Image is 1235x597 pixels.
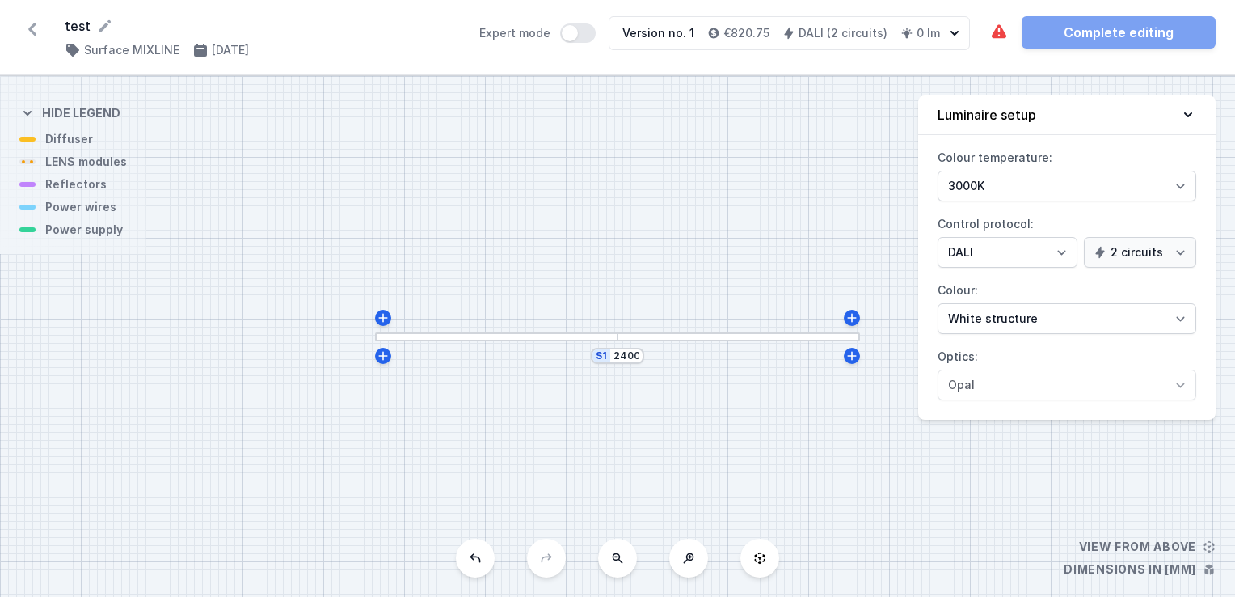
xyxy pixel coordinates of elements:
[1084,237,1196,268] select: Control protocol:
[938,211,1196,268] label: Control protocol:
[65,16,460,36] form: test
[42,105,120,121] h4: Hide legend
[212,42,249,58] h4: [DATE]
[918,95,1216,135] button: Luminaire setup
[938,370,1196,400] select: Optics:
[938,344,1196,400] label: Optics:
[799,25,887,41] h4: DALI (2 circuits)
[938,145,1196,201] label: Colour temperature:
[622,25,694,41] div: Version no. 1
[938,105,1036,125] h4: Luminaire setup
[613,349,639,362] input: Dimension [mm]
[609,16,970,50] button: Version no. 1€820.75DALI (2 circuits)0 lm
[938,171,1196,201] select: Colour temperature:
[938,237,1077,268] select: Control protocol:
[84,42,179,58] h4: Surface MIXLINE
[938,277,1196,334] label: Colour:
[560,23,596,43] button: Expert mode
[938,303,1196,334] select: Colour:
[917,25,940,41] h4: 0 lm
[479,23,596,43] label: Expert mode
[19,92,120,131] button: Hide legend
[97,18,113,34] button: Rename project
[723,25,769,41] h4: €820.75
